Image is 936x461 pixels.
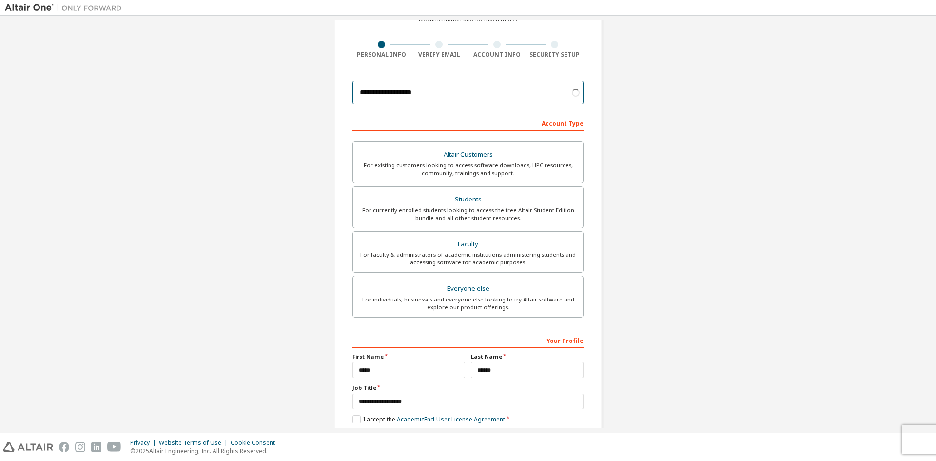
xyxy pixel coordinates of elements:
[359,148,577,161] div: Altair Customers
[359,251,577,266] div: For faculty & administrators of academic institutions administering students and accessing softwa...
[359,296,577,311] div: For individuals, businesses and everyone else looking to try Altair software and explore our prod...
[3,442,53,452] img: altair_logo.svg
[352,415,505,423] label: I accept the
[159,439,231,447] div: Website Terms of Use
[231,439,281,447] div: Cookie Consent
[410,51,468,59] div: Verify Email
[359,193,577,206] div: Students
[526,51,584,59] div: Security Setup
[352,115,584,131] div: Account Type
[352,332,584,348] div: Your Profile
[91,442,101,452] img: linkedin.svg
[107,442,121,452] img: youtube.svg
[468,51,526,59] div: Account Info
[352,51,410,59] div: Personal Info
[359,282,577,296] div: Everyone else
[130,447,281,455] p: © 2025 Altair Engineering, Inc. All Rights Reserved.
[359,206,577,222] div: For currently enrolled students looking to access the free Altair Student Edition bundle and all ...
[359,161,577,177] div: For existing customers looking to access software downloads, HPC resources, community, trainings ...
[75,442,85,452] img: instagram.svg
[130,439,159,447] div: Privacy
[359,238,577,251] div: Faculty
[59,442,69,452] img: facebook.svg
[352,384,584,392] label: Job Title
[5,3,127,13] img: Altair One
[471,353,584,361] label: Last Name
[352,353,465,361] label: First Name
[397,415,505,423] a: Academic End-User License Agreement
